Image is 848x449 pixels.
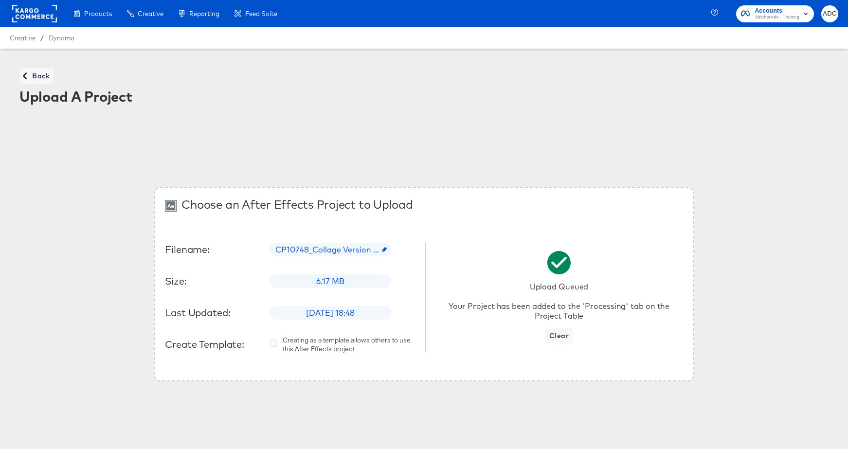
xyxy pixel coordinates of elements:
[165,307,262,319] div: Last Updated:
[435,282,683,321] div: Upload Queued Your Project has been added to the 'Processing' tab on the Project Table
[736,5,814,22] button: AccountsStitcherAds - Training
[138,10,163,18] span: Creative
[825,8,834,19] span: ADC
[755,6,799,16] span: Accounts
[165,244,262,255] div: Filename:
[270,243,391,256] div: CP10748_Collage Version 2_Meta 9x16 _PLV_NFL_v2.zip
[10,34,36,42] span: Creative
[165,275,262,287] div: Size:
[270,336,415,354] div: Creating as a template allows others to use this After Effects project
[310,276,350,287] span: 6.17 MB
[23,70,50,82] span: Back
[49,34,74,42] a: Dynamo
[545,328,573,343] button: Clear
[19,89,829,104] div: Upload A Project
[755,14,799,21] span: StitcherAds - Training
[19,68,54,84] button: Back
[165,339,262,350] div: Create Template:
[270,244,391,255] span: CP10748_Collage Version 2_Meta 9x16 _PLV_NFL_v2.zip
[549,330,569,342] span: Clear
[189,10,219,18] span: Reporting
[84,10,112,18] span: Products
[245,10,277,18] span: Feed Suite
[36,34,49,42] span: /
[821,5,838,22] button: ADC
[181,198,413,211] div: Choose an After Effects Project to Upload
[300,307,361,319] span: [DATE] 18:48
